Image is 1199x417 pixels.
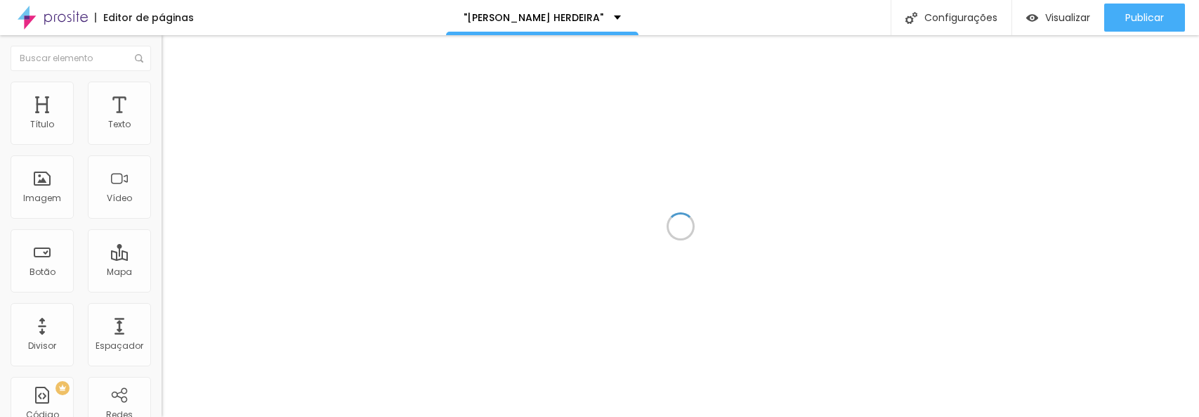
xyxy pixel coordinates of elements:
[1104,4,1185,32] button: Publicar
[28,341,56,351] div: Divisor
[23,193,61,203] div: Imagem
[107,267,132,277] div: Mapa
[30,267,55,277] div: Botão
[1012,4,1104,32] button: Visualizar
[135,54,143,63] img: Icone
[30,120,54,129] div: Título
[95,13,194,23] div: Editor de páginas
[1125,12,1164,23] span: Publicar
[96,341,143,351] div: Espaçador
[107,193,132,203] div: Vídeo
[464,13,603,23] p: "[PERSON_NAME] HERDEIRA"
[1045,12,1090,23] span: Visualizar
[1026,12,1038,24] img: view-1.svg
[108,120,131,129] div: Texto
[905,12,917,24] img: Icone
[11,46,151,71] input: Buscar elemento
